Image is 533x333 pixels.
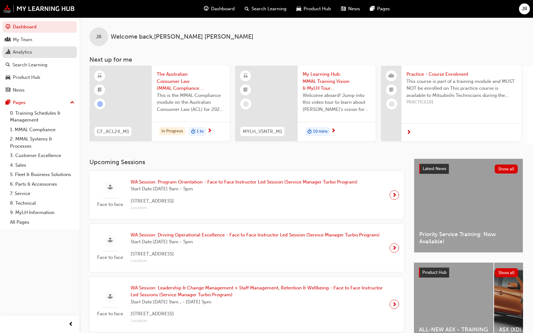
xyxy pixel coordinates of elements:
a: search-iconSearch Learning [240,2,291,15]
span: [STREET_ADDRESS] [131,250,380,258]
div: Analytics [13,49,32,56]
span: MYLH_VSNTR_M1 [243,128,282,135]
span: duration-icon [307,128,312,136]
span: duration-icon [191,128,195,136]
span: next-icon [392,191,397,199]
a: 8. Technical [7,198,77,208]
a: Practice - Course EnrolmentThis course is part of a training module and MUST NOT be enrolled on T... [381,66,521,141]
span: JR [96,33,102,40]
span: learningResourceType_ELEARNING-icon [98,72,102,80]
span: News [348,5,360,12]
a: Product HubShow all [419,268,518,278]
span: [STREET_ADDRESS] [131,310,385,317]
span: up-icon [70,99,74,107]
span: pages-icon [370,5,375,13]
span: Pages [377,5,390,12]
div: News [13,87,25,94]
div: Search Learning [12,61,47,69]
a: Analytics [2,46,77,58]
span: WA Session: Program Orientation - Face to Face Instructor Led Session (Service Manager Turbo Prog... [131,178,358,186]
a: 5. Fleet & Business Solutions [7,170,77,179]
span: Welcome aboard! Jump into this video tour to learn about [PERSON_NAME]'s vision for your learning... [303,92,371,113]
span: sessionType_FACE_TO_FACE-icon [108,293,113,301]
h3: Next up for me [79,56,533,63]
span: Search Learning [252,5,286,12]
a: 6. Parts & Accessories [7,179,77,189]
span: next-icon [392,300,397,309]
span: booktick-icon [243,86,248,94]
span: WA Session: Driving Operational Excellence - Face to Face Instructor Led Session (Service Manager... [131,231,380,239]
a: 9. MyLH Information [7,208,77,217]
span: PRACTICE101 [406,99,516,106]
span: CF_ACL24_M1 [97,128,129,135]
span: Face to face [94,254,126,261]
span: guage-icon [6,24,10,30]
a: Face to faceWA Session: Leadership & Change Management + Staff Management, Retention & Wellbeing ... [94,282,399,327]
button: DashboardMy TeamAnalyticsSearch LearningProduct HubNews [2,20,77,97]
a: Latest NewsShow allPriority Service Training: Now Available! [414,159,523,253]
a: My Team [2,34,77,45]
span: Location [131,204,358,212]
div: Pages [13,99,26,106]
span: JR [522,5,527,12]
a: news-iconNews [336,2,365,15]
span: learningRecordVerb_NONE-icon [389,101,395,107]
span: Practice - Course Enrolment [406,71,516,78]
a: Dashboard [2,21,77,33]
span: Start Date: [DATE] 9am - 5pm [131,185,358,193]
span: Dashboard [211,5,235,12]
a: MYLH_VSNTR_M1My Learning Hub: MMAL Training Vision & MyLH Tour (Elective)Welcome aboard! Jump int... [235,66,376,141]
span: next-icon [207,128,212,134]
span: Location [131,257,380,264]
a: guage-iconDashboard [199,2,240,15]
a: 4. Sales [7,160,77,170]
span: WA Session: Leadership & Change Management + Staff Management, Retention & Wellbeing - Face to Fa... [131,284,385,298]
button: Pages [2,97,77,108]
span: next-icon [406,130,411,136]
a: Face to faceWA Session: Program Orientation - Face to Face Instructor Led Session (Service Manage... [94,176,399,214]
span: 1 hr [197,128,204,135]
span: Latest News [423,166,446,171]
a: 7. Service [7,189,77,198]
span: Start Date: [DATE] 9am - 5pm [131,238,380,245]
span: chart-icon [6,50,10,55]
a: 0. Training Schedules & Management [7,108,77,125]
div: Product Hub [13,74,40,81]
span: Product Hub [304,5,331,12]
a: pages-iconPages [365,2,395,15]
button: JR [519,3,530,14]
h3: Upcoming Sessions [89,159,404,166]
span: learningResourceType_ELEARNING-icon [243,72,248,80]
a: All Pages [7,217,77,227]
span: Start Date: [DATE] 9am , - [DATE] 5pm [131,298,385,306]
span: car-icon [296,5,301,13]
span: [STREET_ADDRESS] [131,197,358,205]
span: This is the MMAL Compliance module on the Australian Consumer Law (ACL) for 2024. Complete this m... [157,92,225,113]
a: Product Hub [2,72,77,83]
button: Show all [495,164,518,174]
span: next-icon [392,244,397,252]
span: Face to face [94,201,126,208]
span: My Learning Hub: MMAL Training Vision & MyLH Tour (Elective) [303,71,371,92]
span: prev-icon [69,321,73,328]
a: car-iconProduct Hub [291,2,336,15]
a: 3. Customer Excellence [7,151,77,160]
a: CF_ACL24_M1The Australian Consumer Law (MMAL Compliance - 2024)This is the MMAL Compliance module... [89,66,230,141]
span: news-icon [341,5,346,13]
div: In Progress [159,127,185,136]
span: booktick-icon [389,86,394,94]
span: news-icon [6,88,10,93]
span: learningRecordVerb_NONE-icon [243,101,249,107]
span: sessionType_FACE_TO_FACE-icon [108,237,113,245]
span: 10 mins [313,128,328,135]
span: This course is part of a training module and MUST NOT be enrolled on This practice course is avai... [406,78,516,99]
span: car-icon [6,75,10,80]
span: people-icon [6,37,10,43]
span: booktick-icon [98,86,102,94]
span: people-icon [389,72,394,80]
a: 1. MMAL Compliance [7,125,77,135]
a: 2. MMAL Systems & Processes [7,134,77,151]
img: mmal [3,5,75,13]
